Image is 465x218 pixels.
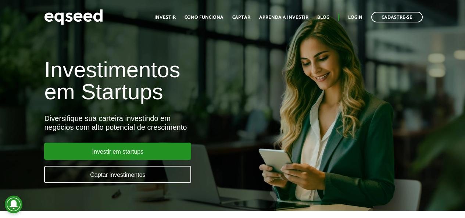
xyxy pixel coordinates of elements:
[259,15,308,20] a: Aprenda a investir
[44,7,103,27] img: EqSeed
[154,15,176,20] a: Investir
[44,114,266,132] div: Diversifique sua carteira investindo em negócios com alto potencial de crescimento
[317,15,329,20] a: Blog
[44,59,266,103] h1: Investimentos em Startups
[348,15,362,20] a: Login
[44,166,191,183] a: Captar investimentos
[371,12,423,22] a: Cadastre-se
[232,15,250,20] a: Captar
[185,15,223,20] a: Como funciona
[44,143,191,160] a: Investir em startups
